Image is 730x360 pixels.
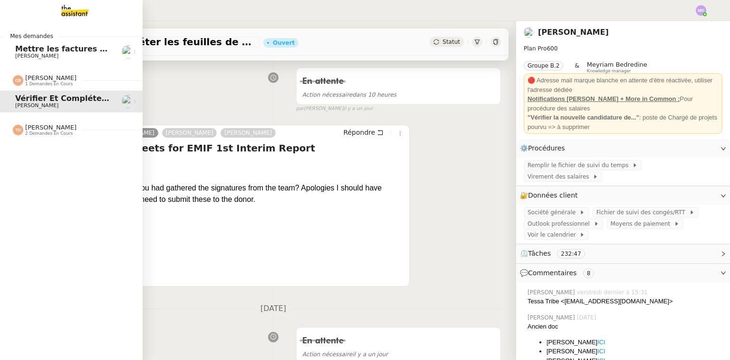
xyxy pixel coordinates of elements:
[547,45,557,52] span: 600
[15,53,58,59] span: [PERSON_NAME]
[166,130,213,136] span: [PERSON_NAME]
[520,143,569,154] span: ⚙️
[13,75,23,86] img: svg
[296,105,304,113] span: par
[4,31,59,41] span: Mes demandes
[50,161,382,238] span: Hello [PERSON_NAME], Just wanted to check in if you had gathered the signatures from the team? Ap...
[547,347,722,356] li: [PERSON_NAME]
[524,61,563,70] nz-tag: Groupe B.2
[528,208,579,217] span: Société générale
[528,113,719,131] div: : poste de Chargé de projets pourvu => à supprimer
[528,172,593,181] span: Virement des salaires
[15,94,202,103] span: Vérifier et compléter les feuilles de temps
[15,102,58,109] span: [PERSON_NAME]
[597,348,605,355] a: ICI
[528,230,579,240] span: Voir le calendrier
[50,141,405,155] h4: Re: Staff timessheets for EMIF 1st Interim Report
[25,131,73,136] span: 2 demandes en cours
[528,114,639,121] strong: "Vérifier la nouvelle candidature de..."
[13,125,23,135] img: svg
[296,105,373,113] small: [PERSON_NAME]
[516,186,730,205] div: 🔐Données client
[49,37,256,47] span: Vérifier et compléter les feuilles de temps
[611,219,674,229] span: Moyens de paiement
[696,5,706,16] img: svg
[528,144,565,152] span: Procédures
[520,250,593,257] span: ⏲️
[538,28,609,37] a: [PERSON_NAME]
[516,264,730,282] div: 💬Commentaires 8
[15,44,169,53] span: Mettre les factures sur EnergyTrack
[520,269,598,277] span: 💬
[343,128,375,137] span: Répondre
[587,61,647,68] span: Meyriam Bedredine
[302,351,388,358] span: il y a un jour
[524,27,534,38] img: users%2FrxcTinYCQST3nt3eRyMgQ024e422%2Favatar%2Fa0327058c7192f72952294e6843542370f7921c3.jpg
[587,61,647,73] app-user-label: Knowledge manager
[520,190,582,201] span: 🔐
[528,160,632,170] span: Remplir le fichier de suivi du temps
[273,40,295,46] div: Ouvert
[302,77,344,86] span: En attente
[547,338,722,347] li: [PERSON_NAME]
[524,45,547,52] span: Plan Pro
[597,339,605,346] a: ICI
[221,129,276,137] a: [PERSON_NAME]
[528,191,578,199] span: Données client
[528,288,577,297] span: [PERSON_NAME]
[577,288,650,297] span: vendredi dernier à 15:31
[25,81,73,87] span: 1 demandes en cours
[442,39,460,45] span: Statut
[528,250,551,257] span: Tâches
[583,269,595,278] nz-tag: 8
[528,95,680,102] u: Notifications [PERSON_NAME] + More in Common :
[557,249,585,259] nz-tag: 232:47
[516,244,730,263] div: ⏲️Tâches 232:47
[516,139,730,158] div: ⚙️Procédures
[528,269,576,277] span: Commentaires
[528,297,722,306] div: Tessa Tribe <[EMAIL_ADDRESS][DOMAIN_NAME]>
[302,91,396,98] span: dans 10 heures
[577,313,598,322] span: [DATE]
[122,95,135,108] img: users%2FrxcTinYCQST3nt3eRyMgQ024e422%2Favatar%2Fa0327058c7192f72952294e6843542370f7921c3.jpg
[25,74,77,81] span: [PERSON_NAME]
[575,61,579,73] span: &
[340,127,387,138] button: Répondre
[302,337,344,345] span: En attente
[528,94,719,113] div: Pour procédure des salaires
[25,124,77,131] span: [PERSON_NAME]
[528,76,719,94] div: 🔴 Adresse mail marque blanche en attente d'être réactivée, utiliser l'adresse dédiée
[302,91,353,98] span: Action nécessaire
[302,351,353,358] span: Action nécessaire
[587,69,631,74] span: Knowledge manager
[528,322,722,331] div: Ancien doc
[596,208,689,217] span: Fichier de suivi des congés/RTT
[528,313,577,322] span: [PERSON_NAME]
[344,105,373,113] span: il y a un jour
[253,302,294,315] span: [DATE]
[122,45,135,59] img: users%2FDCmYZYlyM0RnX2UwTikztvhj37l1%2Favatar%2F1649536894322.jpeg
[528,219,594,229] span: Outlook professionnel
